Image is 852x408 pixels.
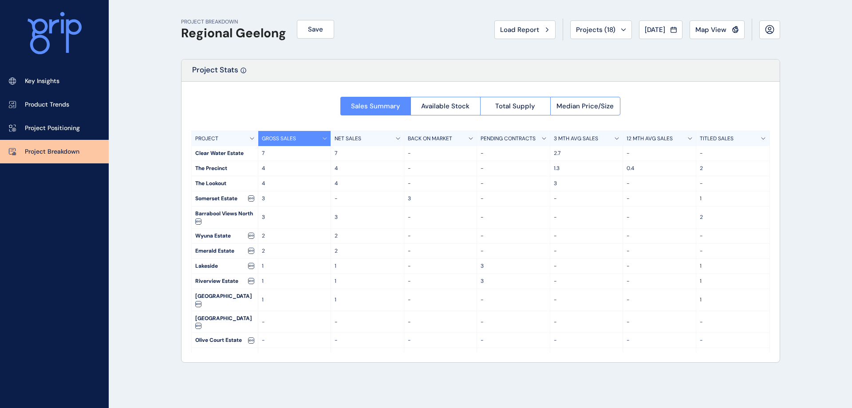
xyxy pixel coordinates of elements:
[481,247,546,255] p: -
[700,232,766,240] p: -
[192,274,258,289] div: Riverview Estate
[408,214,473,221] p: -
[335,318,400,326] p: -
[192,244,258,258] div: Emerald Estate
[481,277,546,285] p: 3
[262,318,327,326] p: -
[192,259,258,273] div: Lakeside
[700,135,734,143] p: TITLED SALES
[480,97,550,115] button: Total Supply
[481,195,546,202] p: -
[408,180,473,187] p: -
[262,277,327,285] p: 1
[627,165,692,172] p: 0.4
[335,296,400,304] p: 1
[297,20,334,39] button: Save
[408,232,473,240] p: -
[627,232,692,240] p: -
[554,195,619,202] p: -
[192,146,258,161] div: Clear Water Estate
[627,247,692,255] p: -
[481,296,546,304] p: -
[262,296,327,304] p: 1
[192,176,258,191] div: The Lookout
[550,97,621,115] button: Median Price/Size
[192,289,258,311] div: [GEOGRAPHIC_DATA]
[25,124,80,133] p: Project Positioning
[192,333,258,348] div: Olive Court Estate
[335,277,400,285] p: 1
[554,247,619,255] p: -
[25,147,79,156] p: Project Breakdown
[421,102,469,111] span: Available Stock
[481,165,546,172] p: -
[408,296,473,304] p: -
[408,277,473,285] p: -
[192,65,238,81] p: Project Stats
[700,296,766,304] p: 1
[335,247,400,255] p: 2
[408,262,473,270] p: -
[627,135,673,143] p: 12 MTH AVG SALES
[408,135,452,143] p: BACK ON MARKET
[645,25,665,34] span: [DATE]
[192,311,258,333] div: [GEOGRAPHIC_DATA]
[481,150,546,157] p: -
[335,214,400,221] p: 3
[570,20,632,39] button: Projects (18)
[700,247,766,255] p: -
[639,20,682,39] button: [DATE]
[554,318,619,326] p: -
[25,100,69,109] p: Product Trends
[192,229,258,243] div: Wyuna Estate
[308,25,323,34] span: Save
[195,135,218,143] p: PROJECT
[335,262,400,270] p: 1
[627,277,692,285] p: -
[408,247,473,255] p: -
[481,180,546,187] p: -
[481,135,536,143] p: PENDING CONTRACTS
[481,318,546,326] p: -
[262,262,327,270] p: 1
[262,180,327,187] p: 4
[408,165,473,172] p: -
[335,135,361,143] p: NET SALES
[25,77,59,86] p: Key Insights
[554,262,619,270] p: -
[192,161,258,176] div: The Precinct
[181,18,286,26] p: PROJECT BREAKDOWN
[695,25,726,34] span: Map View
[627,214,692,221] p: -
[262,214,327,221] p: 3
[494,20,556,39] button: Load Report
[627,180,692,187] p: -
[627,296,692,304] p: -
[700,165,766,172] p: 2
[340,97,410,115] button: Sales Summary
[481,232,546,240] p: -
[410,97,481,115] button: Available Stock
[262,195,327,202] p: 3
[262,337,327,344] p: -
[495,102,535,111] span: Total Supply
[554,296,619,304] p: -
[192,191,258,206] div: Somerset Estate
[554,232,619,240] p: -
[700,180,766,187] p: -
[335,195,400,202] p: -
[554,214,619,221] p: -
[408,195,473,202] p: 3
[351,102,400,111] span: Sales Summary
[481,214,546,221] p: -
[700,195,766,202] p: 1
[627,337,692,344] p: -
[627,150,692,157] p: -
[690,20,745,39] button: Map View
[627,318,692,326] p: -
[262,135,296,143] p: GROSS SALES
[554,337,619,344] p: -
[627,195,692,202] p: -
[335,180,400,187] p: 4
[700,277,766,285] p: 1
